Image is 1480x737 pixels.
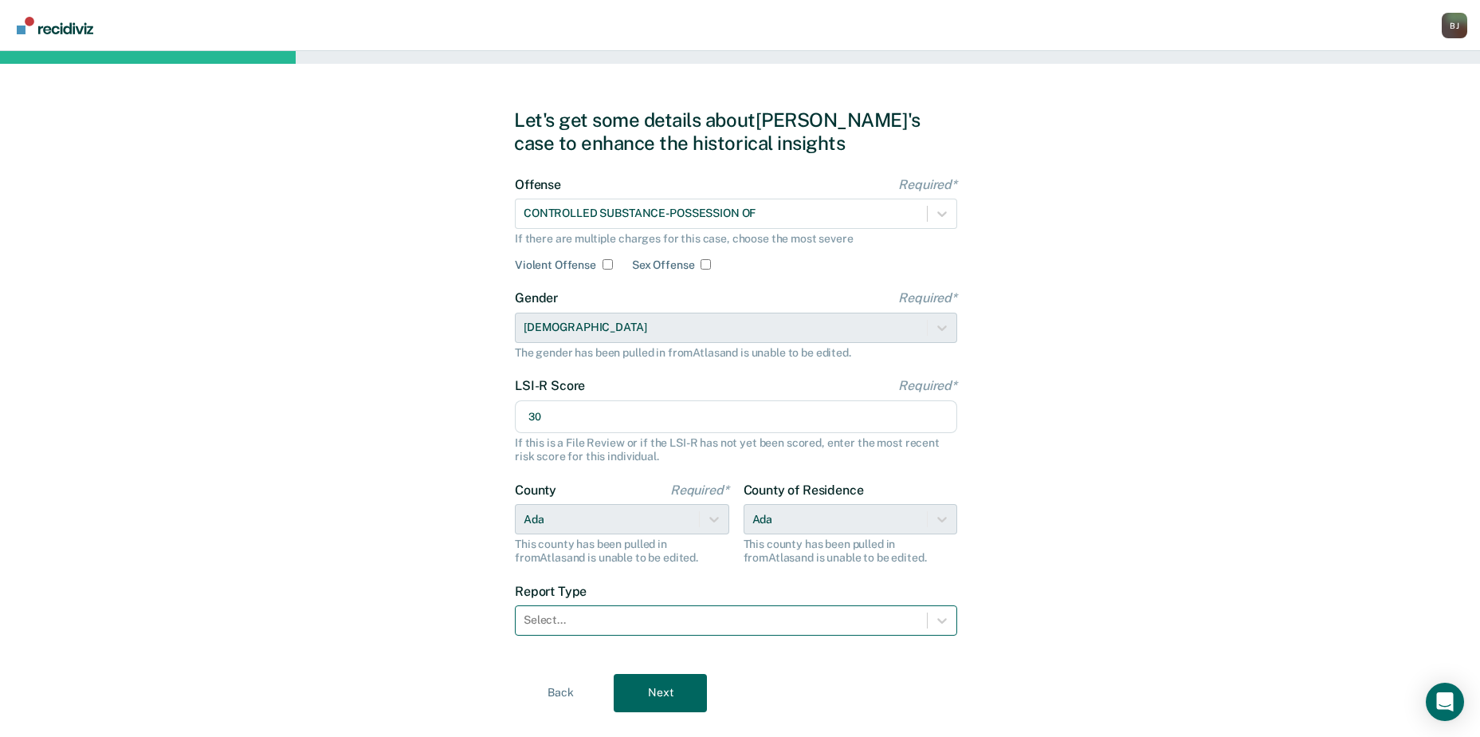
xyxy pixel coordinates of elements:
label: Gender [515,290,957,305]
div: This county has been pulled in from Atlas and is unable to be edited. [515,538,729,565]
button: Next [614,674,707,712]
label: County of Residence [744,483,958,498]
div: Open Intercom Messenger [1426,683,1464,721]
label: Sex Offense [632,258,694,272]
label: LSI-R Score [515,378,957,393]
button: Back [514,674,607,712]
div: Let's get some details about [PERSON_NAME]'s case to enhance the historical insights [514,108,966,155]
div: The gender has been pulled in from Atlas and is unable to be edited. [515,346,957,360]
span: Required* [898,378,957,393]
div: B J [1442,13,1467,38]
div: If there are multiple charges for this case, choose the most severe [515,232,957,246]
div: This county has been pulled in from Atlas and is unable to be edited. [744,538,958,565]
label: Violent Offense [515,258,596,272]
span: Required* [898,177,957,192]
span: Required* [670,483,729,498]
button: Profile dropdown button [1442,13,1467,38]
label: County [515,483,729,498]
label: Offense [515,177,957,192]
div: If this is a File Review or if the LSI-R has not yet been scored, enter the most recent risk scor... [515,436,957,463]
span: Required* [898,290,957,305]
label: Report Type [515,584,957,599]
img: Recidiviz [17,17,93,34]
